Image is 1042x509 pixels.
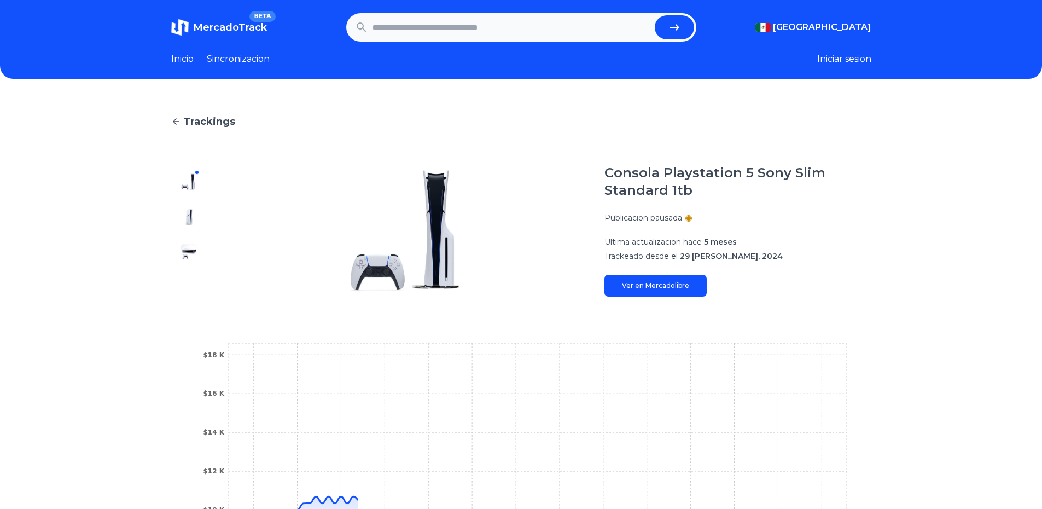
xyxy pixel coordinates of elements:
[203,390,224,397] tspan: $16 K
[180,173,197,190] img: Consola Playstation 5 Sony Slim Standard 1tb
[203,429,224,436] tspan: $14 K
[171,19,189,36] img: MercadoTrack
[171,53,194,66] a: Inicio
[817,53,871,66] button: Iniciar sesion
[180,208,197,225] img: Consola Playstation 5 Sony Slim Standard 1tb
[755,23,771,32] img: Mexico
[604,212,682,223] p: Publicacion pausada
[193,21,267,33] span: MercadoTrack
[680,251,783,261] span: 29 [PERSON_NAME], 2024
[604,164,871,199] h1: Consola Playstation 5 Sony Slim Standard 1tb
[604,237,702,247] span: Ultima actualizacion hace
[183,114,235,129] span: Trackings
[171,114,871,129] a: Trackings
[704,237,737,247] span: 5 meses
[171,19,267,36] a: MercadoTrackBETA
[207,53,270,66] a: Sincronizacion
[604,251,678,261] span: Trackeado desde el
[604,275,707,297] a: Ver en Mercadolibre
[249,11,275,22] span: BETA
[180,243,197,261] img: Consola Playstation 5 Sony Slim Standard 1tb
[203,467,224,475] tspan: $12 K
[755,21,871,34] button: [GEOGRAPHIC_DATA]
[228,164,583,297] img: Consola Playstation 5 Sony Slim Standard 1tb
[203,351,224,359] tspan: $18 K
[773,21,871,34] span: [GEOGRAPHIC_DATA]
